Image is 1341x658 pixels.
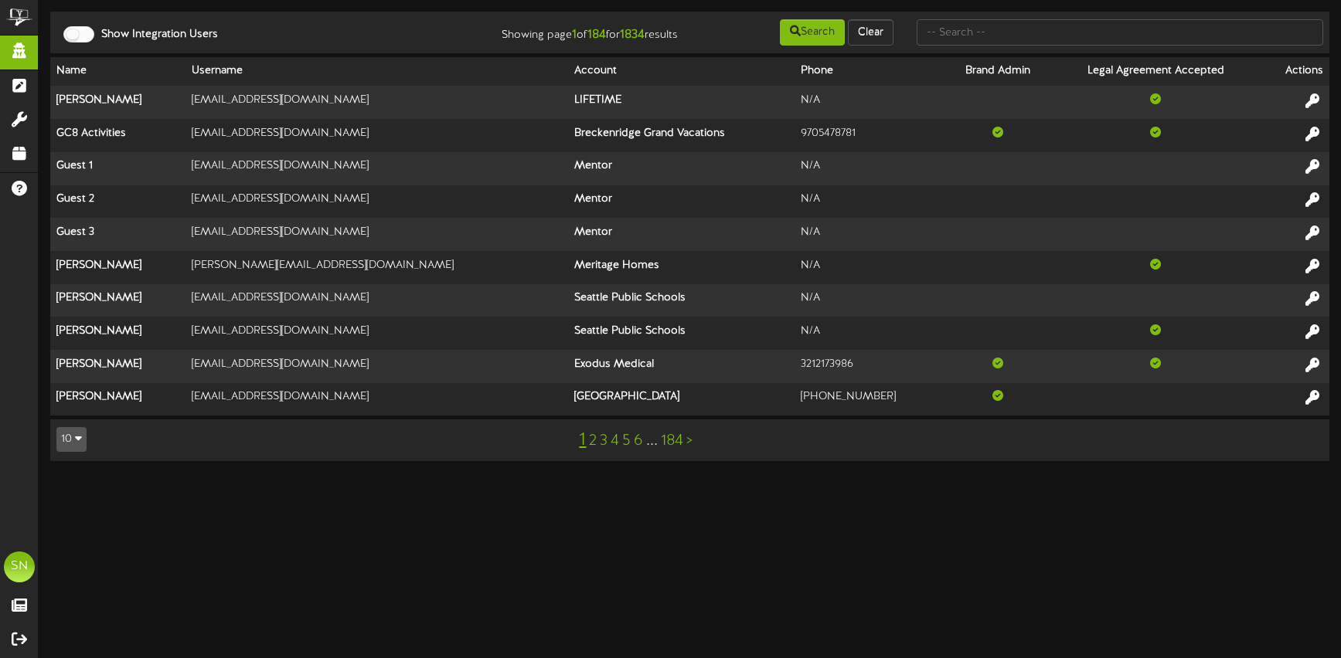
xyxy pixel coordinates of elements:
[185,57,567,86] th: Username
[568,383,795,415] th: [GEOGRAPHIC_DATA]
[185,284,567,317] td: [EMAIL_ADDRESS][DOMAIN_NAME]
[795,152,944,185] td: N/A
[56,427,87,452] button: 10
[622,432,631,449] a: 5
[568,57,795,86] th: Account
[50,218,185,251] th: Guest 3
[579,430,586,450] a: 1
[661,432,683,449] a: 184
[1052,57,1260,86] th: Legal Agreement Accepted
[185,185,567,219] td: [EMAIL_ADDRESS][DOMAIN_NAME]
[620,28,645,42] strong: 1834
[795,317,944,350] td: N/A
[50,185,185,219] th: Guest 2
[475,18,689,44] div: Showing page of for results
[686,432,693,449] a: >
[795,350,944,383] td: 3212173986
[568,350,795,383] th: Exodus Medical
[568,86,795,119] th: LIFETIME
[50,383,185,415] th: [PERSON_NAME]
[600,432,608,449] a: 3
[50,350,185,383] th: [PERSON_NAME]
[568,284,795,317] th: Seattle Public Schools
[568,251,795,284] th: Meritage Homes
[185,317,567,350] td: [EMAIL_ADDRESS][DOMAIN_NAME]
[944,57,1052,86] th: Brand Admin
[589,432,597,449] a: 2
[50,86,185,119] th: [PERSON_NAME]
[795,119,944,152] td: 9705478781
[50,119,185,152] th: GC8 Activities
[634,432,643,449] a: 6
[795,57,944,86] th: Phone
[185,218,567,251] td: [EMAIL_ADDRESS][DOMAIN_NAME]
[795,218,944,251] td: N/A
[185,383,567,415] td: [EMAIL_ADDRESS][DOMAIN_NAME]
[795,251,944,284] td: N/A
[1259,57,1329,86] th: Actions
[568,218,795,251] th: Mentor
[646,432,658,449] a: ...
[4,551,35,582] div: SN
[90,27,218,42] label: Show Integration Users
[185,86,567,119] td: [EMAIL_ADDRESS][DOMAIN_NAME]
[568,185,795,219] th: Mentor
[50,152,185,185] th: Guest 1
[50,317,185,350] th: [PERSON_NAME]
[568,317,795,350] th: Seattle Public Schools
[780,19,845,46] button: Search
[568,119,795,152] th: Breckenridge Grand Vacations
[795,185,944,219] td: N/A
[848,19,893,46] button: Clear
[50,57,185,86] th: Name
[185,119,567,152] td: [EMAIL_ADDRESS][DOMAIN_NAME]
[185,350,567,383] td: [EMAIL_ADDRESS][DOMAIN_NAME]
[795,86,944,119] td: N/A
[587,28,606,42] strong: 184
[917,19,1323,46] input: -- Search --
[572,28,577,42] strong: 1
[185,251,567,284] td: [PERSON_NAME][EMAIL_ADDRESS][DOMAIN_NAME]
[795,284,944,317] td: N/A
[795,383,944,415] td: [PHONE_NUMBER]
[50,284,185,317] th: [PERSON_NAME]
[185,152,567,185] td: [EMAIL_ADDRESS][DOMAIN_NAME]
[568,152,795,185] th: Mentor
[611,432,619,449] a: 4
[50,251,185,284] th: [PERSON_NAME]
